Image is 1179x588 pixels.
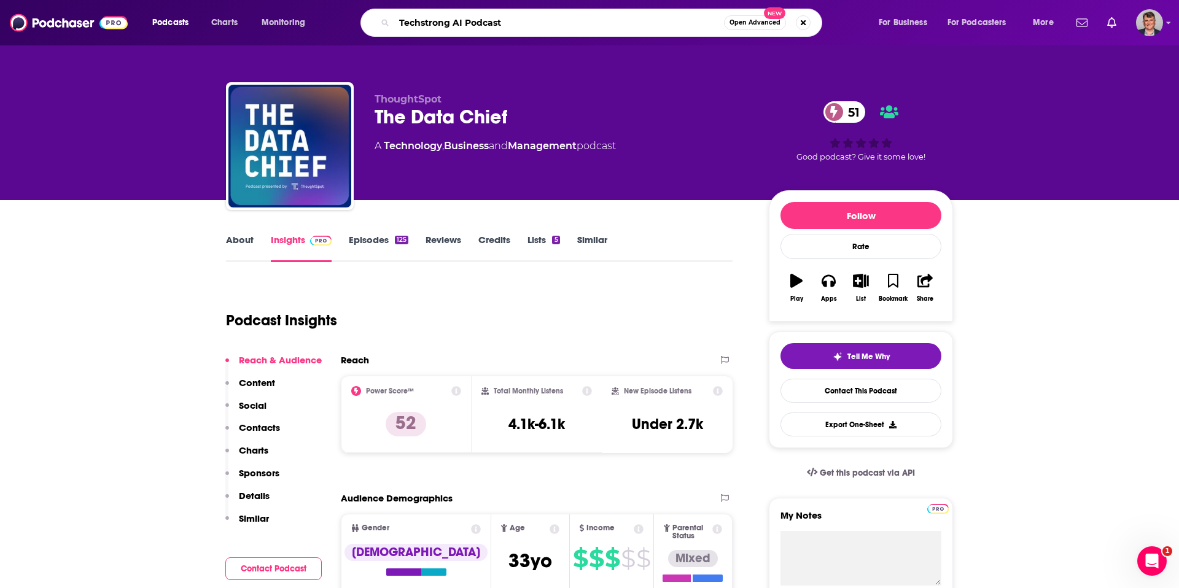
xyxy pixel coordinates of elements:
div: Share [917,295,933,303]
p: Similar [239,513,269,524]
a: Management [508,140,577,152]
img: tell me why sparkle [833,352,842,362]
button: Export One-Sheet [780,412,941,436]
span: Logged in as AndyShane [1136,9,1163,36]
span: 33 yo [508,549,552,573]
iframe: Intercom live chat [1137,546,1167,576]
a: Show notifications dropdown [1072,12,1092,33]
div: List [856,295,866,303]
button: Bookmark [877,266,909,310]
a: Episodes125 [349,234,408,262]
img: Podchaser Pro [927,504,949,514]
span: 1 [1162,546,1172,556]
h3: Under 2.7k [632,415,703,433]
a: 51 [823,101,866,123]
div: 51Good podcast? Give it some love! [769,93,953,169]
h2: New Episode Listens [624,387,691,395]
span: Tell Me Why [847,352,890,362]
button: Follow [780,202,941,229]
button: Show profile menu [1136,9,1163,36]
span: Charts [211,14,238,31]
button: tell me why sparkleTell Me Why [780,343,941,369]
button: Similar [225,513,269,535]
span: $ [621,549,635,568]
span: Monitoring [262,14,305,31]
button: Sponsors [225,467,279,490]
div: [DEMOGRAPHIC_DATA] [344,544,488,561]
div: Apps [821,295,837,303]
div: 125 [395,236,408,244]
span: New [764,7,786,19]
button: Social [225,400,267,422]
div: Search podcasts, credits, & more... [372,9,834,37]
a: Reviews [426,234,461,262]
a: Lists5 [527,234,559,262]
span: Gender [362,524,389,532]
button: Contacts [225,422,280,444]
div: Rate [780,234,941,259]
button: Open AdvancedNew [724,15,786,30]
label: My Notes [780,509,941,531]
span: ThoughtSpot [375,93,442,105]
p: Social [239,400,267,411]
h2: Power Score™ [366,387,414,395]
span: Open Advanced [730,20,780,26]
p: Reach & Audience [239,354,322,366]
span: Good podcast? Give it some love! [796,152,925,161]
h2: Audience Demographics [341,492,453,504]
span: Income [586,524,615,532]
span: For Podcasters [947,14,1006,31]
h2: Reach [341,354,369,366]
p: Sponsors [239,467,279,479]
span: Get this podcast via API [820,468,915,478]
button: Details [225,490,270,513]
a: Technology [384,140,442,152]
span: 51 [836,101,866,123]
h1: Podcast Insights [226,311,337,330]
button: Contact Podcast [225,557,322,580]
span: Age [510,524,525,532]
a: Get this podcast via API [797,458,925,488]
p: Details [239,490,270,501]
span: More [1033,14,1054,31]
button: open menu [144,13,204,33]
span: Parental Status [672,524,710,540]
a: Show notifications dropdown [1102,12,1121,33]
span: and [489,140,508,152]
span: For Business [879,14,927,31]
h2: Total Monthly Listens [494,387,563,395]
img: Podchaser - Follow, Share and Rate Podcasts [10,11,128,34]
button: open menu [253,13,321,33]
div: A podcast [375,139,616,153]
button: Apps [812,266,844,310]
div: Play [790,295,803,303]
img: User Profile [1136,9,1163,36]
button: Share [909,266,941,310]
a: Credits [478,234,510,262]
span: $ [605,549,620,568]
span: $ [636,549,650,568]
button: open menu [1024,13,1069,33]
div: Bookmark [879,295,908,303]
span: $ [573,549,588,568]
img: The Data Chief [228,85,351,207]
p: 52 [386,412,426,436]
button: Charts [225,444,268,467]
span: , [442,140,444,152]
span: Podcasts [152,14,189,31]
div: Mixed [668,550,718,567]
h3: 4.1k-6.1k [508,415,565,433]
a: Pro website [927,502,949,514]
p: Contacts [239,422,280,433]
a: Contact This Podcast [780,379,941,403]
button: Reach & Audience [225,354,322,377]
button: List [845,266,877,310]
a: Charts [203,13,245,33]
div: 5 [552,236,559,244]
img: Podchaser Pro [310,236,332,246]
a: Similar [577,234,607,262]
a: InsightsPodchaser Pro [271,234,332,262]
button: Play [780,266,812,310]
